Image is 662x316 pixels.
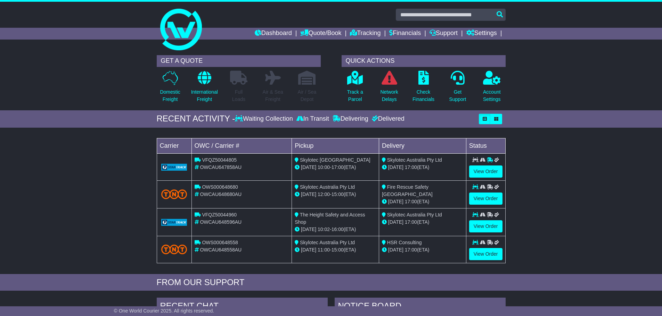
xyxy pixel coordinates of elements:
[295,191,376,198] div: - (ETA)
[342,55,506,67] div: QUICK ACTIONS
[161,219,187,226] img: GetCarrierServiceLogo
[387,212,442,217] span: Skylotec Australia Pty Ltd
[382,246,463,254] div: (ETA)
[300,157,370,163] span: Skylotec [GEOGRAPHIC_DATA]
[382,198,463,205] div: (ETA)
[388,247,403,253] span: [DATE]
[161,245,187,254] img: TNT_Domestic.png
[405,219,417,225] span: 17:00
[230,88,247,103] p: Full Loads
[157,55,321,67] div: GET A QUOTE
[161,164,187,171] img: GetCarrierServiceLogo
[332,247,344,253] span: 15:00
[483,88,501,103] p: Account Settings
[382,184,433,197] span: Fire Rescue Safety [GEOGRAPHIC_DATA]
[332,227,344,232] span: 16:00
[332,191,344,197] span: 15:00
[388,164,403,170] span: [DATE]
[405,199,417,204] span: 17:00
[295,246,376,254] div: - (ETA)
[191,88,218,103] p: International Freight
[331,115,370,123] div: Delivering
[412,88,434,103] p: Check Financials
[469,220,502,232] a: View Order
[157,114,235,124] div: RECENT ACTIVITY -
[332,164,344,170] span: 17:00
[200,247,242,253] span: OWCAU648558AU
[387,240,422,245] span: HSR Consulting
[202,184,238,190] span: OWS000648680
[318,164,330,170] span: 10:00
[235,115,294,123] div: Waiting Collection
[380,88,398,103] p: Network Delays
[200,191,242,197] span: OWCAU648680AU
[298,88,317,103] p: Air / Sea Depot
[300,28,341,40] a: Quote/Book
[469,165,502,178] a: View Order
[300,184,355,190] span: Skylotec Australia Pty Ltd
[191,70,218,107] a: InternationalFreight
[318,227,330,232] span: 10:02
[350,28,381,40] a: Tracking
[202,157,237,163] span: VFQZ50044805
[295,115,331,123] div: In Transit
[301,227,316,232] span: [DATE]
[449,88,466,103] p: Get Support
[295,226,376,233] div: - (ETA)
[160,70,180,107] a: DomesticFreight
[301,247,316,253] span: [DATE]
[466,138,505,153] td: Status
[449,70,466,107] a: GetSupport
[469,248,502,260] a: View Order
[382,219,463,226] div: (ETA)
[295,212,365,225] span: The Height Safety and Access Shop
[255,28,292,40] a: Dashboard
[380,70,398,107] a: NetworkDelays
[318,191,330,197] span: 12:00
[430,28,458,40] a: Support
[263,88,283,103] p: Air & Sea Freight
[300,240,355,245] span: Skylotec Australia Pty Ltd
[382,164,463,171] div: (ETA)
[466,28,497,40] a: Settings
[347,70,363,107] a: Track aParcel
[379,138,466,153] td: Delivery
[202,212,237,217] span: VFQZ50044960
[200,219,242,225] span: OWCAU648596AU
[469,193,502,205] a: View Order
[483,70,501,107] a: AccountSettings
[388,199,403,204] span: [DATE]
[295,164,376,171] div: - (ETA)
[301,191,316,197] span: [DATE]
[161,189,187,199] img: TNT_Domestic.png
[191,138,292,153] td: OWC / Carrier #
[157,138,191,153] td: Carrier
[388,219,403,225] span: [DATE]
[301,164,316,170] span: [DATE]
[160,88,180,103] p: Domestic Freight
[370,115,404,123] div: Delivered
[200,164,242,170] span: OWCAU647858AU
[387,157,442,163] span: Skylotec Australia Pty Ltd
[292,138,379,153] td: Pickup
[405,247,417,253] span: 17:00
[157,277,506,288] div: FROM OUR SUPPORT
[318,247,330,253] span: 11:00
[412,70,435,107] a: CheckFinancials
[202,240,238,245] span: OWS000648558
[347,88,363,103] p: Track a Parcel
[114,308,214,314] span: © One World Courier 2025. All rights reserved.
[405,164,417,170] span: 17:00
[389,28,421,40] a: Financials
